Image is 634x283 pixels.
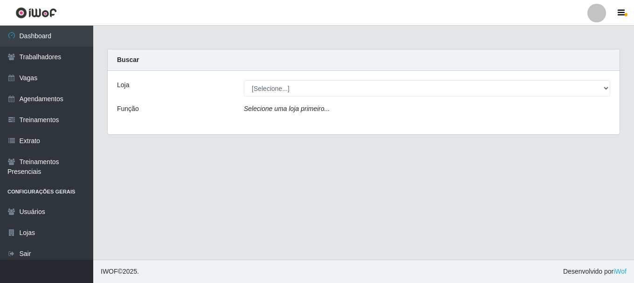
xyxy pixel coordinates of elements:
span: © 2025 . [101,267,139,276]
i: Selecione uma loja primeiro... [244,105,330,112]
span: IWOF [101,268,118,275]
span: Desenvolvido por [563,267,627,276]
label: Loja [117,80,129,90]
label: Função [117,104,139,114]
a: iWof [613,268,627,275]
img: CoreUI Logo [15,7,57,19]
strong: Buscar [117,56,139,63]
